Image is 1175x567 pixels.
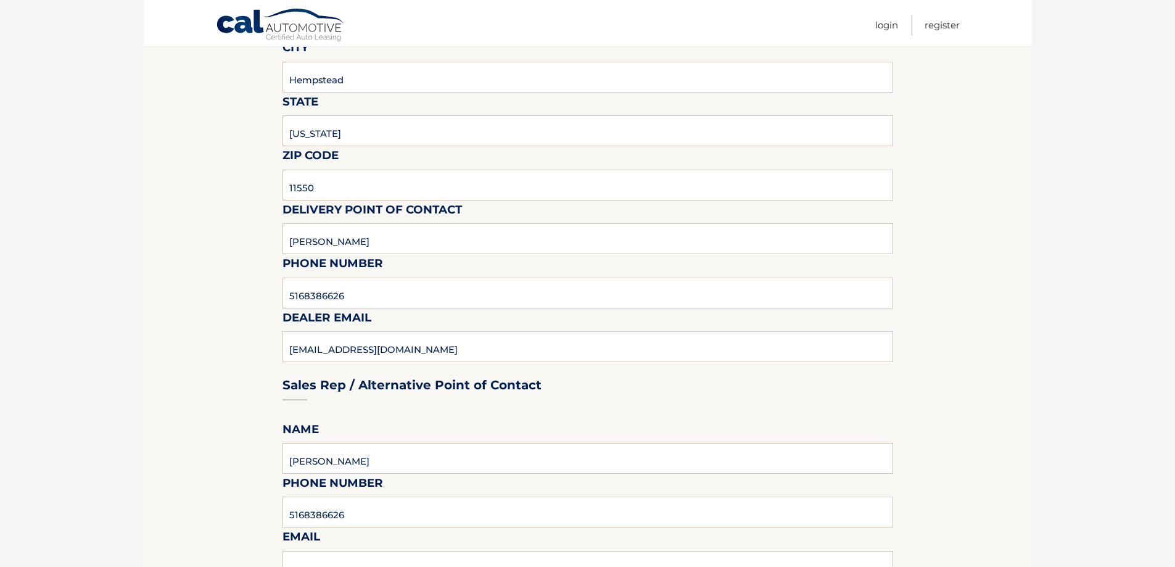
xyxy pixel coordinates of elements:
label: Dealer Email [282,308,371,331]
label: Name [282,420,319,443]
label: Phone Number [282,474,383,497]
label: State [282,93,318,115]
label: Zip Code [282,146,339,169]
h3: Sales Rep / Alternative Point of Contact [282,378,542,393]
a: Login [875,15,898,35]
label: Phone Number [282,254,383,277]
a: Cal Automotive [216,8,345,44]
label: Delivery Point of Contact [282,201,462,223]
a: Register [925,15,960,35]
label: Email [282,528,320,550]
label: City [282,38,308,61]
